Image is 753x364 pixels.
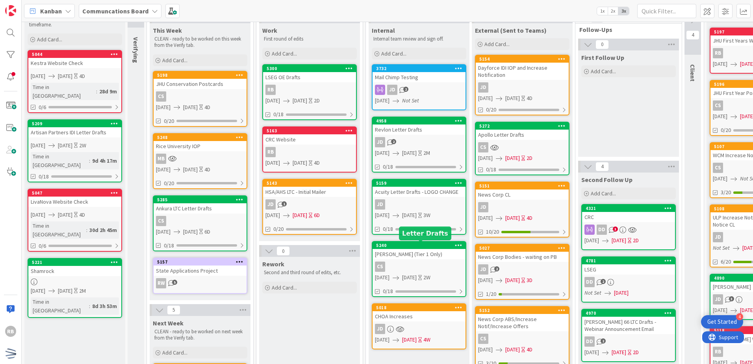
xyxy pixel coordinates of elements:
[478,214,493,222] span: [DATE]
[153,26,182,34] span: This Week
[713,48,723,58] div: RB
[157,135,247,140] div: 5248
[373,65,466,72] div: 3732
[272,284,297,291] span: Add Card...
[154,141,247,151] div: Rice University IOP
[476,142,569,152] div: CS
[527,214,532,222] div: 4D
[267,66,356,71] div: 5300
[31,152,89,169] div: Time in [GEOGRAPHIC_DATA]
[633,236,639,245] div: 2D
[154,134,247,151] div: 5248Rice University IOP
[476,202,569,212] div: JD
[713,244,730,251] i: Not Set
[582,205,675,212] div: 4321
[31,72,45,80] span: [DATE]
[527,154,532,162] div: 2D
[264,36,355,42] p: First round of edits
[37,36,62,43] span: Add Card...
[618,7,629,15] span: 3x
[28,189,121,207] div: 5047LivaNova Website Check
[154,91,247,102] div: CS
[58,72,72,80] span: [DATE]
[402,336,417,344] span: [DATE]
[373,36,465,42] p: Internal team review and sign off.
[154,72,247,89] div: 5198JHU Conservation Postcards
[612,236,626,245] span: [DATE]
[204,228,210,236] div: 6D
[505,94,520,102] span: [DATE]
[79,287,86,295] div: 2M
[373,85,466,95] div: JD
[423,211,430,219] div: 3W
[582,310,675,334] div: 4970[PERSON_NAME] 66 LTC Drafts - Webinar Announcement Email
[582,257,675,264] div: 4781
[154,258,247,276] div: 5157State Applications Project
[383,225,393,233] span: 0/18
[478,142,488,152] div: CS
[263,147,356,157] div: RB
[156,278,166,288] div: RW
[58,211,72,219] span: [DATE]
[375,137,385,147] div: JD
[28,259,121,276] div: 5221Shamrock
[584,277,595,287] div: DD
[314,97,320,105] div: 2D
[157,197,247,202] div: 5285
[31,297,89,315] div: Time in [GEOGRAPHIC_DATA]
[164,241,174,250] span: 0/18
[701,315,743,329] div: Open Get Started checklist, remaining modules: 4
[505,154,520,162] span: [DATE]
[582,264,675,275] div: LSEG
[265,97,280,105] span: [DATE]
[484,41,510,48] span: Add Card...
[478,276,493,284] span: [DATE]
[391,139,396,144] span: 2
[707,318,737,326] div: Get Started
[265,147,276,157] div: RB
[263,180,356,187] div: 5143
[162,349,187,356] span: Add Card...
[31,83,96,100] div: Time in [GEOGRAPHIC_DATA]
[582,336,675,347] div: DD
[39,173,49,181] span: 0/18
[373,249,466,259] div: [PERSON_NAME] (Tier 1 Only)
[479,123,569,129] div: 5272
[31,287,45,295] span: [DATE]
[5,5,16,16] img: Visit kanbanzone.com
[262,26,277,34] span: Work
[267,128,356,134] div: 5163
[154,72,247,79] div: 5198
[476,82,569,93] div: JD
[132,37,140,63] span: Verifying
[373,199,466,210] div: JD
[272,50,297,57] span: Add Card...
[478,82,488,93] div: JD
[505,276,520,284] span: [DATE]
[373,180,466,197] div: 5159Acuity Letter Drafts - LOGO CHANGE
[375,336,389,344] span: [DATE]
[32,52,121,57] div: 5044
[597,7,608,15] span: 1x
[479,183,569,189] div: 5151
[183,103,198,111] span: [DATE]
[156,91,166,102] div: CS
[156,216,166,226] div: CS
[373,324,466,334] div: JD
[263,134,356,145] div: CRC Website
[183,165,198,174] span: [DATE]
[40,6,62,16] span: Kanban
[373,242,466,259] div: 5240[PERSON_NAME] (Tier 1 Only)
[713,163,723,173] div: CS
[154,216,247,226] div: CS
[721,126,731,134] span: 0/20
[579,26,672,33] span: Follow-Ups
[153,319,184,327] span: Next Week
[162,57,187,64] span: Add Card...
[595,162,609,171] span: 4
[476,182,569,189] div: 5151
[39,103,46,111] span: 0/6
[28,51,121,68] div: 5044Kestra Website Check
[637,4,696,18] input: Quick Filter...
[476,334,569,344] div: CS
